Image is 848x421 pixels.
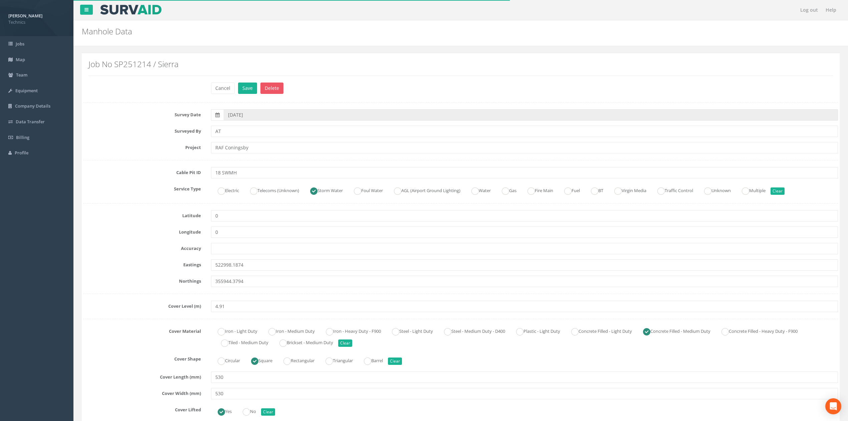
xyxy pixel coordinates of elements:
[16,41,24,47] span: Jobs
[357,355,383,365] label: Barrel
[16,56,25,62] span: Map
[385,326,433,335] label: Steel - Light Duty
[558,185,580,195] label: Fuel
[78,227,206,235] label: Longitude
[78,259,206,268] label: Eastings
[15,103,50,109] span: Company Details
[78,372,206,380] label: Cover Length (mm)
[78,276,206,284] label: Northings
[78,301,206,309] label: Cover Level (m)
[211,83,235,94] button: Cancel
[521,185,553,195] label: Fire Main
[319,355,353,365] label: Triangular
[78,243,206,252] label: Accuracy
[16,134,29,140] span: Billing
[78,404,206,413] label: Cover Lifted
[262,326,315,335] label: Iron - Medium Duty
[319,326,381,335] label: Iron - Heavy Duty - F900
[303,185,343,195] label: Storm Water
[565,326,632,335] label: Concrete Filled - Light Duty
[8,11,65,25] a: [PERSON_NAME] Technics
[214,337,268,347] label: Tiled - Medium Duty
[8,19,65,25] span: Technics
[771,187,785,195] button: Clear
[636,326,710,335] label: Concrete Filled - Medium Duty
[387,185,460,195] label: AGL (Airport Ground Lighting)
[715,326,798,335] label: Concrete Filled - Heavy Duty - F900
[78,142,206,151] label: Project
[78,183,206,192] label: Service Type
[211,326,257,335] label: Iron - Light Duty
[244,355,272,365] label: Square
[238,83,257,94] button: Save
[78,109,206,118] label: Survey Date
[78,388,206,397] label: Cover Width (mm)
[211,185,239,195] label: Electric
[347,185,383,195] label: Foul Water
[243,185,299,195] label: Telecoms (Unknown)
[236,406,256,416] label: No
[584,185,603,195] label: BT
[651,185,693,195] label: Traffic Control
[261,408,275,416] button: Clear
[697,185,731,195] label: Unknown
[509,326,560,335] label: Plastic - Light Duty
[735,185,766,195] label: Multiple
[88,60,833,68] h2: Job No SP251214 / Sierra
[465,185,491,195] label: Water
[78,167,206,176] label: Cable Pit ID
[260,83,283,94] button: Delete
[211,406,232,416] label: Yes
[78,326,206,334] label: Cover Material
[82,27,712,36] h2: Manhole Data
[437,326,505,335] label: Steel - Medium Duty - D400
[15,88,38,94] span: Equipment
[338,339,352,347] button: Clear
[495,185,516,195] label: Gas
[608,185,646,195] label: Virgin Media
[8,13,42,19] strong: [PERSON_NAME]
[78,126,206,134] label: Surveyed By
[388,358,402,365] button: Clear
[277,355,314,365] label: Rectangular
[15,150,28,156] span: Profile
[211,355,240,365] label: Circular
[78,210,206,219] label: Latitude
[16,119,45,125] span: Data Transfer
[273,337,333,347] label: Brickset - Medium Duty
[16,72,27,78] span: Team
[825,398,841,414] div: Open Intercom Messenger
[78,354,206,362] label: Cover Shape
